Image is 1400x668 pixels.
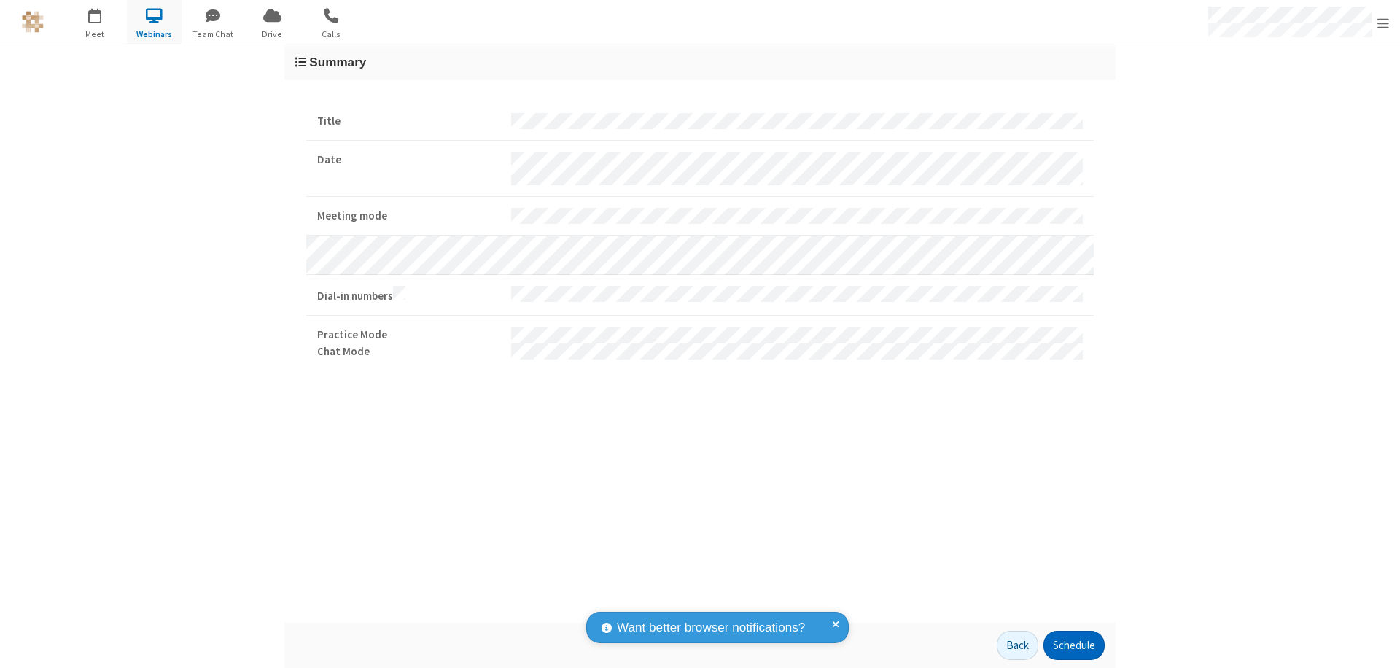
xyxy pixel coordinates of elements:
span: Meet [68,28,122,41]
button: Schedule [1043,631,1105,660]
strong: Chat Mode [317,343,500,360]
strong: Title [317,113,500,130]
span: Webinars [127,28,182,41]
strong: Dial-in numbers [317,286,500,305]
span: Want better browser notifications? [617,618,805,637]
strong: Date [317,152,500,168]
iframe: Chat [1364,630,1389,658]
span: Drive [245,28,300,41]
span: Team Chat [186,28,241,41]
strong: Practice Mode [317,327,500,343]
span: Calls [304,28,359,41]
img: QA Selenium DO NOT DELETE OR CHANGE [22,11,44,33]
strong: Meeting mode [317,208,500,225]
span: Summary [309,55,366,69]
button: Back [997,631,1038,660]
